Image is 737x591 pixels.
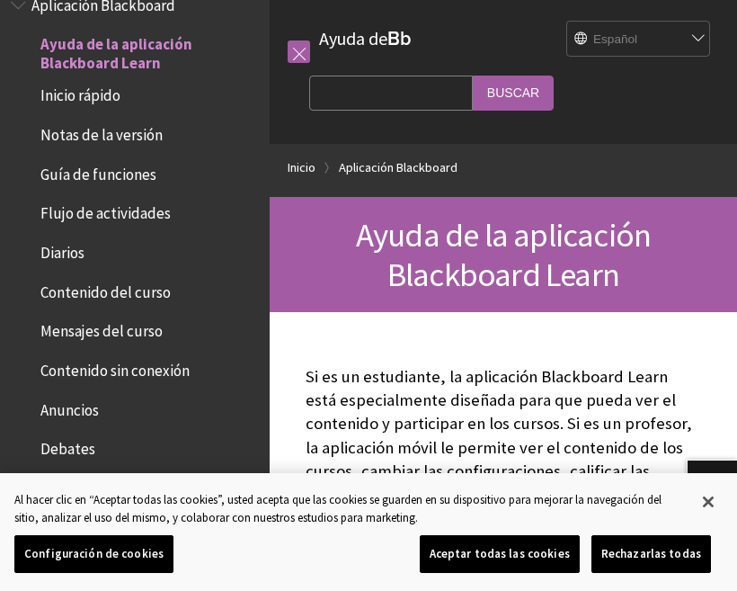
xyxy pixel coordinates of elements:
[40,317,163,341] span: Mensajes del curso
[356,214,651,295] span: Ayuda de la aplicación Blackboard Learn
[339,157,457,179] a: Aplicación Blackboard
[40,277,171,301] span: Contenido del curso
[420,535,580,573] button: Aceptar todas las cookies
[591,535,711,573] button: Rechazarlas todas
[14,535,173,573] button: Configuración de cookies
[387,27,412,50] strong: Bb
[688,482,728,522] button: Cerrar
[40,355,190,380] span: Contenido sin conexión
[40,120,163,144] span: Notas de la versión
[40,159,156,184] span: Guía de funciones
[40,199,171,223] span: Flujo de actividades
[319,27,412,49] a: Ayuda deBb
[40,81,120,105] span: Inicio rápido
[567,22,711,58] select: Site Language Selector
[40,434,95,459] span: Debates
[40,395,99,419] span: Anuncios
[14,491,686,526] div: Al hacer clic en “Aceptar todas las cookies”, usted acepta que las cookies se guarden en su dispo...
[40,237,84,262] span: Diarios
[473,76,554,111] input: Buscar
[306,365,701,530] p: Si es un estudiante, la aplicación Blackboard Learn está especialmente diseñada para que pueda ve...
[288,157,315,179] a: Inicio
[40,30,257,72] span: Ayuda de la aplicación Blackboard Learn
